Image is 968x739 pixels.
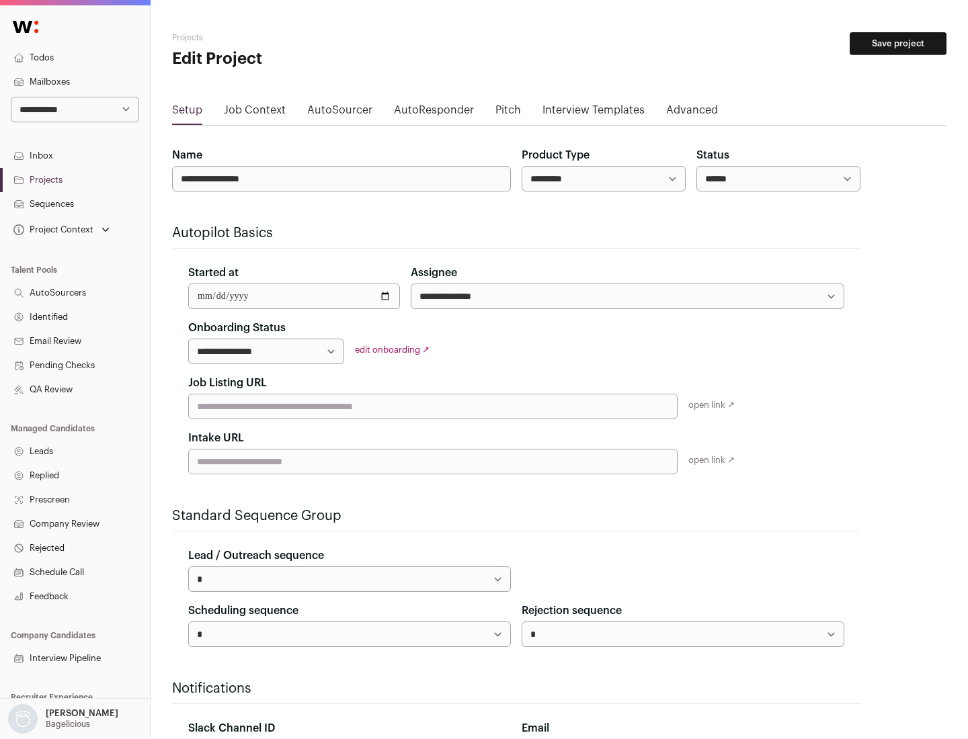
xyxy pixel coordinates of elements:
[188,430,244,446] label: Intake URL
[850,32,946,55] button: Save project
[172,102,202,124] a: Setup
[188,548,324,564] label: Lead / Outreach sequence
[172,507,860,525] h2: Standard Sequence Group
[495,102,521,124] a: Pitch
[522,720,844,736] div: Email
[522,603,622,619] label: Rejection sequence
[172,224,860,243] h2: Autopilot Basics
[307,102,372,124] a: AutoSourcer
[666,102,718,124] a: Advanced
[696,147,729,163] label: Status
[411,265,457,281] label: Assignee
[46,719,90,730] p: Bagelicious
[542,102,645,124] a: Interview Templates
[8,704,38,734] img: nopic.png
[11,220,112,239] button: Open dropdown
[188,720,275,736] label: Slack Channel ID
[188,320,286,336] label: Onboarding Status
[355,345,430,354] a: edit onboarding ↗
[188,603,298,619] label: Scheduling sequence
[172,48,430,70] h1: Edit Project
[11,224,93,235] div: Project Context
[172,147,202,163] label: Name
[188,265,239,281] label: Started at
[5,704,121,734] button: Open dropdown
[5,13,46,40] img: Wellfound
[188,375,267,391] label: Job Listing URL
[172,32,430,43] h2: Projects
[224,102,286,124] a: Job Context
[522,147,590,163] label: Product Type
[172,679,860,698] h2: Notifications
[46,708,118,719] p: [PERSON_NAME]
[394,102,474,124] a: AutoResponder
